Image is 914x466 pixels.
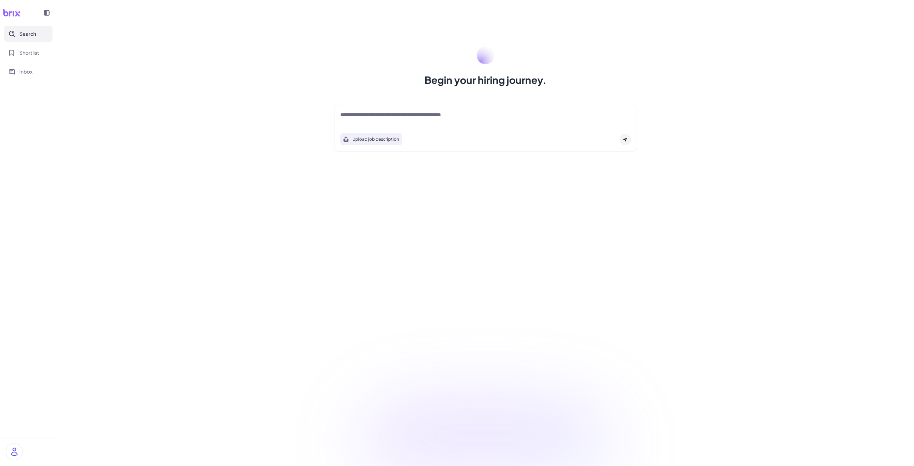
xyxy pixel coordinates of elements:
[19,30,36,37] span: Search
[340,133,402,145] button: Search using job description
[4,45,52,61] button: Shortlist
[4,64,52,80] button: Inbox
[4,26,52,42] button: Search
[19,68,32,75] span: Inbox
[6,444,22,460] img: user_logo.png
[425,73,547,87] h1: Begin your hiring journey.
[19,49,39,56] span: Shortlist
